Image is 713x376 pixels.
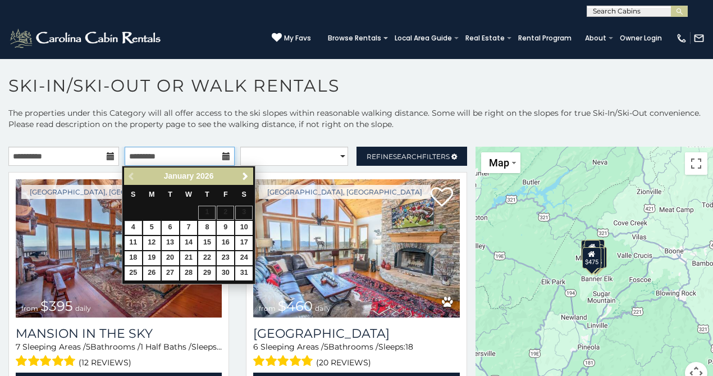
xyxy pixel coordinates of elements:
div: $475 [582,247,601,269]
span: Sunday [131,191,135,198]
a: Browse Rentals [322,30,387,46]
span: Wednesday [185,191,192,198]
a: Rental Program [513,30,577,46]
a: 25 [125,266,142,280]
a: 13 [162,236,179,250]
span: January [164,171,194,180]
span: (20 reviews) [316,355,371,370]
a: 22 [198,251,216,265]
span: (12 reviews) [79,355,131,370]
span: 5 [86,342,90,352]
a: 12 [143,236,161,250]
img: phone-regular-white.png [676,33,687,44]
span: My Favs [284,33,311,43]
a: Mansion In The Sky [16,326,222,341]
a: Real Estate [460,30,510,46]
span: from [21,304,38,312]
a: About [579,30,612,46]
h3: Mile High Lodge [253,326,459,341]
a: 5 [143,221,161,235]
a: 30 [217,266,234,280]
a: 24 [235,251,253,265]
span: Search [393,152,422,161]
a: 10 [235,221,253,235]
span: 6 [253,342,258,352]
a: 17 [235,236,253,250]
a: Next [238,169,252,183]
a: 19 [143,251,161,265]
div: Sleeping Areas / Bathrooms / Sleeps: [16,341,222,370]
span: Monday [149,191,155,198]
a: 18 [125,251,142,265]
div: $395 [581,239,600,261]
div: $115 [586,239,605,260]
img: mail-regular-white.png [693,33,705,44]
span: daily [315,304,331,312]
span: Next [241,172,250,181]
button: Change map style [481,152,520,173]
a: [GEOGRAPHIC_DATA] [253,326,459,341]
a: Mansion In The Sky from $395 daily [16,179,222,318]
div: $85 [584,240,600,261]
a: 14 [180,236,198,250]
a: Mile High Lodge from $460 daily [253,179,459,318]
a: 27 [162,266,179,280]
a: 23 [217,251,234,265]
span: Map [489,157,509,169]
a: [GEOGRAPHIC_DATA], [GEOGRAPHIC_DATA] [259,185,431,199]
a: [GEOGRAPHIC_DATA], [GEOGRAPHIC_DATA] [21,185,193,199]
a: 28 [180,266,198,280]
a: 26 [143,266,161,280]
div: Sleeping Areas / Bathrooms / Sleeps: [253,341,459,370]
span: 2026 [196,171,213,180]
img: Mile High Lodge [253,179,459,318]
a: 31 [235,266,253,280]
img: White-1-2.png [8,27,164,49]
span: Refine Filters [367,152,450,161]
a: Local Area Guide [389,30,458,46]
a: 9 [217,221,234,235]
a: Add to favorites [431,186,453,210]
a: 6 [162,221,179,235]
a: 29 [198,266,216,280]
a: 11 [125,236,142,250]
a: 8 [198,221,216,235]
a: 20 [162,251,179,265]
a: 16 [217,236,234,250]
a: 21 [180,251,198,265]
span: 7 [16,342,20,352]
span: $395 [40,298,73,314]
span: 5 [324,342,328,352]
span: daily [75,304,91,312]
a: 4 [125,221,142,235]
span: Thursday [205,191,209,198]
span: from [259,304,276,312]
img: Mansion In The Sky [16,179,222,318]
a: 15 [198,236,216,250]
span: $460 [278,298,313,314]
span: Friday [223,191,228,198]
span: 1 Half Baths / [140,342,191,352]
span: Tuesday [168,191,172,198]
span: Saturday [242,191,246,198]
a: Owner Login [614,30,668,46]
a: RefineSearchFilters [356,147,467,166]
button: Toggle fullscreen view [685,152,707,175]
a: My Favs [272,33,311,44]
span: 18 [405,342,413,352]
a: 7 [180,221,198,235]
